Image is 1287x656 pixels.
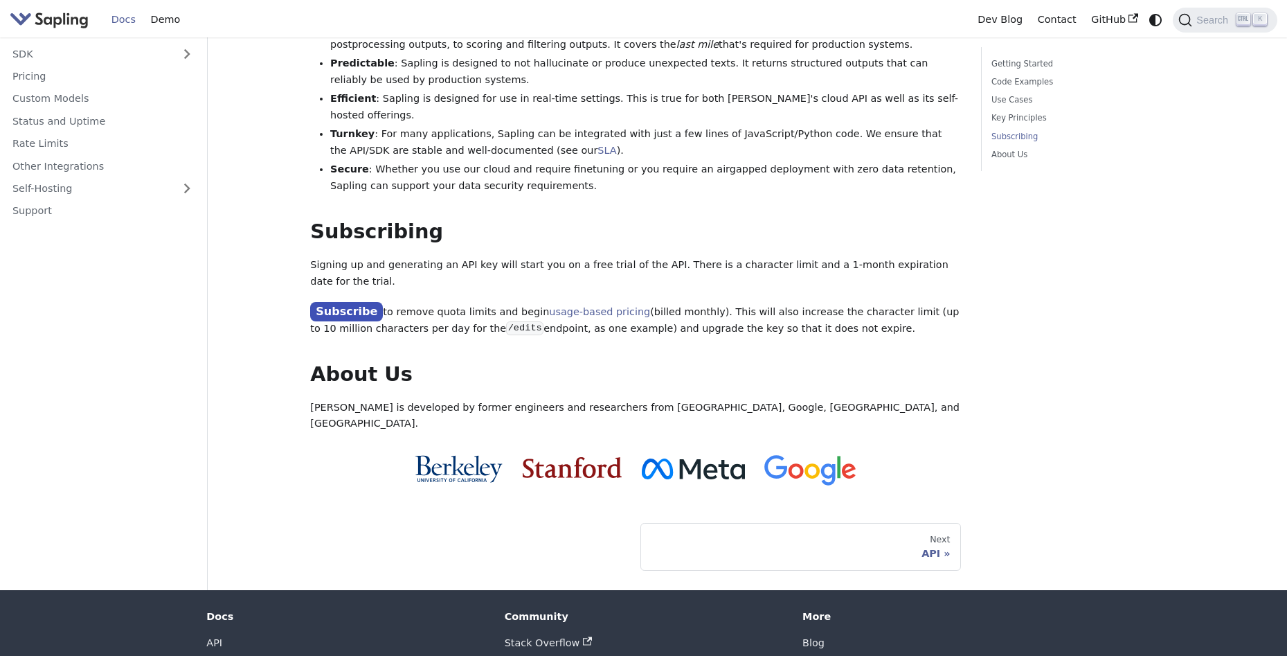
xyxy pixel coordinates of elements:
[1253,13,1267,26] kbd: K
[5,112,201,132] a: Status and Uptime
[523,457,622,478] img: Stanford
[330,128,375,139] strong: Turnkey
[505,610,783,623] div: Community
[5,67,201,87] a: Pricing
[5,201,201,221] a: Support
[597,145,616,156] a: SLA
[5,89,201,109] a: Custom Models
[330,126,961,159] li: : For many applications, Sapling can be integrated with just a few lines of JavaScript/Python cod...
[104,9,143,30] a: Docs
[173,44,201,64] button: Expand sidebar category 'SDK'
[330,55,961,89] li: : Sapling is designed to not hallucinate or produce unexpected texts. It returns structured outpu...
[330,161,961,195] li: : Whether you use our cloud and require finetuning or you require an airgapped deployment with ze...
[640,523,961,570] a: NextAPI
[5,157,201,177] a: Other Integrations
[5,134,201,154] a: Rate Limits
[802,610,1081,623] div: More
[549,306,650,317] a: usage-based pricing
[206,637,222,648] a: API
[415,455,503,483] img: Cal
[330,93,376,104] strong: Efficient
[310,303,961,337] p: to remove quota limits and begin (billed monthly). This will also increase the character limit (u...
[676,39,719,50] em: last mile
[330,91,961,124] li: : Sapling is designed for use in real-time settings. This is true for both [PERSON_NAME]'s cloud ...
[642,459,745,479] img: Meta
[310,362,961,387] h2: About Us
[991,57,1179,71] a: Getting Started
[991,76,1179,89] a: Code Examples
[1083,9,1145,30] a: GitHub
[991,148,1179,161] a: About Us
[1173,8,1277,33] button: Search (Ctrl+K)
[310,220,961,245] h2: Subscribing
[310,523,961,570] nav: Docs pages
[143,9,188,30] a: Demo
[991,112,1179,125] a: Key Principles
[310,400,961,433] p: [PERSON_NAME] is developed by former engineers and researchers from [GEOGRAPHIC_DATA], Google, [G...
[506,321,543,335] code: /edits
[651,547,951,560] div: API
[802,637,825,648] a: Blog
[330,57,395,69] strong: Predictable
[206,610,485,623] div: Docs
[310,257,961,290] p: Signing up and generating an API key will start you on a free trial of the API. There is a charac...
[764,455,856,486] img: Google
[970,9,1029,30] a: Dev Blog
[1146,10,1166,30] button: Switch between dark and light mode (currently system mode)
[10,10,89,30] img: Sapling.ai
[5,44,173,64] a: SDK
[310,302,383,322] a: Subscribe
[10,10,93,30] a: Sapling.ai
[991,94,1179,107] a: Use Cases
[1192,15,1236,26] span: Search
[5,179,201,199] a: Self-Hosting
[991,130,1179,143] a: Subscribing
[330,163,369,175] strong: Secure
[505,637,592,648] a: Stack Overflow
[651,534,951,545] div: Next
[1030,9,1084,30] a: Contact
